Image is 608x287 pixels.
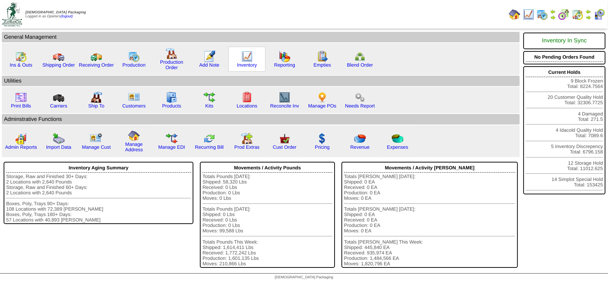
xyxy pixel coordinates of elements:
[536,9,548,20] img: calendarprod.gif
[354,92,366,103] img: workflow.png
[523,66,605,194] div: 9 Block Frozen Total: 8224.7564 20 Customer Quality Hold Total: 32306.7725 4 Damaged Total: 271.5...
[572,9,583,20] img: calendarinout.gif
[162,103,181,109] a: Products
[241,92,253,103] img: locations.gif
[270,103,299,109] a: Reconcile Inv
[344,174,515,266] div: Totals [PERSON_NAME] [DATE]: Shipped: 0 EA Received: 0 EA Production: 0 EA Moves: 0 EA Totals [PE...
[354,51,366,62] img: network.png
[202,163,332,173] div: Movements / Activity Pounds
[199,62,219,68] a: Add Note
[88,103,104,109] a: Ship To
[204,92,215,103] img: workflow.gif
[2,2,22,26] img: zoroco-logo-small.webp
[122,103,146,109] a: Customers
[25,10,86,14] span: [DEMOGRAPHIC_DATA] Packaging
[60,14,73,18] a: (logout)
[550,9,556,14] img: arrowleft.gif
[50,103,67,109] a: Carriers
[308,103,336,109] a: Manage POs
[53,92,64,103] img: truck3.gif
[279,133,290,144] img: cust_order.png
[2,114,520,124] td: Adminstrative Functions
[316,51,328,62] img: workorder.gif
[6,163,191,173] div: Inventory Aging Summary
[15,92,27,103] img: invoice2.gif
[586,14,591,20] img: arrowright.gif
[195,144,223,150] a: Recurring Bill
[128,51,140,62] img: calendarprod.gif
[158,144,185,150] a: Manage EDI
[347,62,373,68] a: Blend Order
[128,92,140,103] img: customers.gif
[204,51,215,62] img: orders.gif
[234,144,260,150] a: Prod Extras
[15,51,27,62] img: calendarinout.gif
[279,51,290,62] img: graph.gif
[273,144,296,150] a: Cust Order
[82,144,110,150] a: Manage Cust
[314,62,331,68] a: Empties
[241,51,253,62] img: line_graph.gif
[42,62,75,68] a: Shipping Order
[274,62,295,68] a: Reporting
[586,9,591,14] img: arrowleft.gif
[350,144,369,150] a: Revenue
[316,133,328,144] img: dollar.gif
[160,59,183,70] a: Production Order
[345,103,375,109] a: Needs Report
[166,48,177,59] img: factory.gif
[237,62,257,68] a: Inventory
[15,133,27,144] img: graph2.png
[79,62,114,68] a: Receiving Order
[526,52,603,62] div: No Pending Orders Found
[91,51,102,62] img: truck2.gif
[128,130,140,142] img: home.gif
[53,133,64,144] img: import.gif
[236,103,257,109] a: Locations
[523,9,534,20] img: line_graph.gif
[316,92,328,103] img: po.png
[275,275,333,279] span: [DEMOGRAPHIC_DATA] Packaging
[354,133,366,144] img: pie_chart.png
[241,133,253,144] img: prodextras.gif
[526,68,603,77] div: Current Holds
[2,76,520,86] td: Utilities
[53,51,64,62] img: truck.gif
[6,174,191,223] div: Storage, Raw and Finished 30+ Days: 2 Locations with 2,640 Pounds Storage, Raw and Finished 60+ D...
[202,174,332,266] div: Totals Pounds [DATE]: Shipped: 58,320 Lbs Received: 0 Lbs Production: 0 Lbs Moves: 0 Lbs Totals P...
[279,92,290,103] img: line_graph2.gif
[91,92,102,103] img: factory2.gif
[166,92,177,103] img: cabinet.gif
[204,133,215,144] img: reconcile.gif
[125,142,143,152] a: Manage Address
[387,144,408,150] a: Expenses
[11,103,31,109] a: Print Bills
[509,9,520,20] img: home.gif
[2,32,520,42] td: General Management
[594,9,605,20] img: calendarcustomer.gif
[25,10,86,18] span: Logged in as Dpieters
[392,133,403,144] img: pie_chart2.png
[166,133,177,144] img: edi.gif
[344,163,515,173] div: Movements / Activity [PERSON_NAME]
[122,62,146,68] a: Production
[526,34,603,48] div: Inventory In Sync
[558,9,570,20] img: calendarblend.gif
[550,14,556,20] img: arrowright.gif
[205,103,213,109] a: Kits
[5,144,37,150] a: Admin Reports
[90,133,103,144] img: managecust.png
[10,62,32,68] a: Ins & Outs
[315,144,330,150] a: Pricing
[46,144,71,150] a: Import Data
